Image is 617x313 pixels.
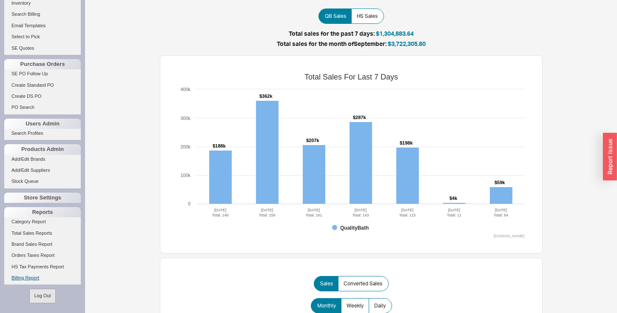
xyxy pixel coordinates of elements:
[94,31,608,37] h5: Total sales for the past 7 days:
[305,213,322,217] tspan: Total: 161
[308,208,320,212] tspan: [DATE]
[4,92,81,101] a: Create DS PO
[317,302,336,309] span: Monthly
[495,208,507,212] tspan: [DATE]
[374,302,386,309] span: Daily
[259,94,273,99] tspan: $362k
[4,229,81,238] a: Total Sales Reports
[4,44,81,53] a: SE Quotes
[325,13,346,20] span: QB Sales
[4,21,81,30] a: Email Templates
[355,208,367,212] tspan: [DATE]
[399,213,415,217] tspan: Total: 115
[4,193,81,203] div: Store Settings
[29,289,55,303] button: Log Out
[494,213,508,217] tspan: Total: 64
[4,273,81,282] a: Billing Report
[344,280,382,287] span: Converted Sales
[180,144,191,149] text: 200k
[320,280,333,287] span: Sales
[376,30,414,37] span: $1,304,883.64
[4,119,81,129] div: Users Admin
[4,103,81,112] a: PO Search
[447,213,461,217] tspan: Total: 11
[180,87,191,92] text: 400k
[400,140,413,145] tspan: $198k
[214,208,226,212] tspan: [DATE]
[340,225,369,231] tspan: QualityBath
[304,73,398,81] tspan: Total Sales For Last 7 Days
[180,173,191,178] text: 100k
[357,13,378,20] span: HS Sales
[4,81,81,90] a: Create Standard PO
[4,59,81,69] div: Purchase Orders
[347,302,364,309] span: Weekly
[4,10,81,19] a: Search Billing
[180,116,191,121] text: 300k
[94,41,608,47] h5: Total sales for the month of September :
[4,155,81,164] a: Add/Edit Brands
[448,208,460,212] tspan: [DATE]
[4,217,81,226] a: Category Report
[213,143,226,148] tspan: $188k
[401,208,413,212] tspan: [DATE]
[4,32,81,41] a: Select to Pick
[4,144,81,154] div: Products Admin
[261,208,273,212] tspan: [DATE]
[4,69,81,78] a: SE PO Follow Up
[212,213,228,217] tspan: Total: 146
[494,234,524,238] text: [DOMAIN_NAME]
[306,138,319,143] tspan: $207k
[495,180,505,185] tspan: $59k
[388,40,426,47] span: $3,722,305.80
[352,213,369,217] tspan: Total: 143
[259,213,275,217] tspan: Total: 156
[4,251,81,260] a: Orders Taxes Report
[4,177,81,186] a: Stock Queue
[4,207,81,217] div: Reports
[188,201,191,206] text: 0
[353,115,366,120] tspan: $287k
[4,262,81,271] a: HS Tax Payments Report
[4,240,81,249] a: Brand Sales Report
[4,166,81,175] a: Add/Edit Suppliers
[449,196,458,201] tspan: $4k
[4,129,81,138] a: Search Profiles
